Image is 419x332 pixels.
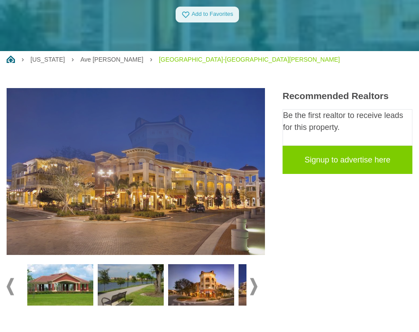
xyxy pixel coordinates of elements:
[191,11,233,18] span: Add to Favorites
[176,7,239,22] a: Add to Favorites
[283,146,412,174] a: Signup to advertise here
[283,110,412,133] p: Be the first realtor to receive leads for this property.
[283,90,412,101] h3: Recommended Realtors
[159,56,340,63] a: [GEOGRAPHIC_DATA]-[GEOGRAPHIC_DATA][PERSON_NAME]
[30,56,65,63] a: [US_STATE]
[81,56,143,63] a: Ave [PERSON_NAME]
